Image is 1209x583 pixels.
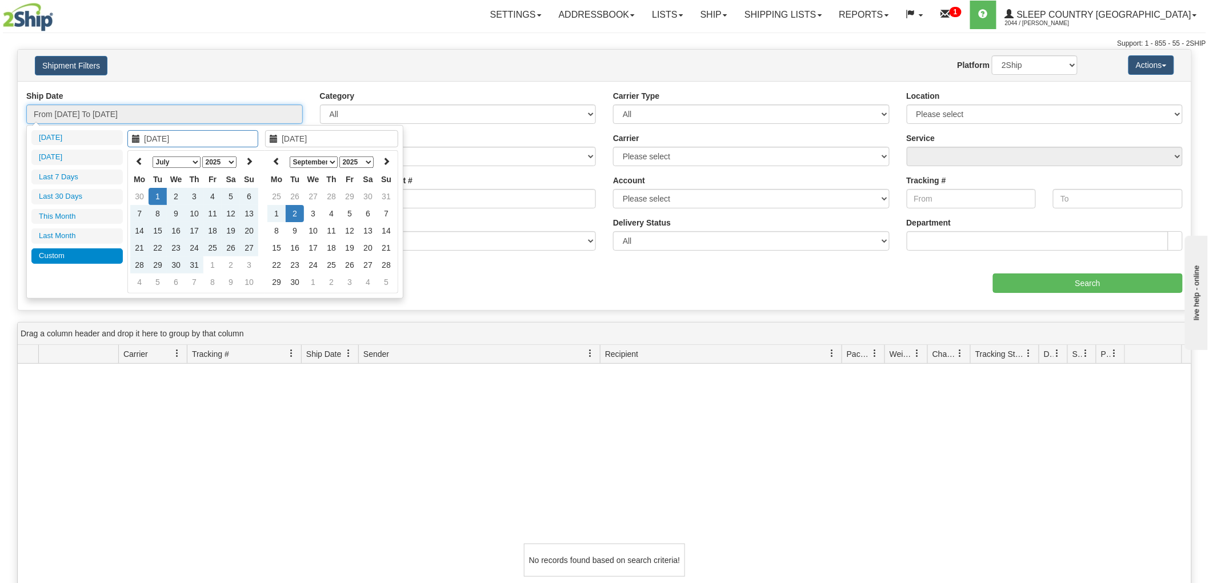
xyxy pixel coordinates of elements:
th: Su [377,171,395,188]
td: 17 [185,222,203,239]
td: 28 [377,256,395,274]
span: Weight [890,348,914,360]
li: [DATE] [31,130,123,146]
th: Th [185,171,203,188]
span: Packages [847,348,871,360]
td: 12 [222,205,240,222]
input: To [1053,189,1183,208]
th: Th [322,171,341,188]
td: 23 [286,256,304,274]
li: Last Month [31,228,123,244]
a: Ship [692,1,736,29]
td: 20 [240,222,258,239]
td: 24 [304,256,322,274]
td: 19 [341,239,359,256]
div: live help - online [9,10,106,18]
td: 10 [185,205,203,222]
td: 1 [149,188,167,205]
td: 1 [203,256,222,274]
td: 3 [341,274,359,291]
span: 2044 / [PERSON_NAME] [1005,18,1091,29]
td: 1 [304,274,322,291]
th: Fr [203,171,222,188]
td: 5 [149,274,167,291]
td: 2 [286,205,304,222]
sup: 1 [950,7,962,17]
input: From [907,189,1036,208]
td: 15 [149,222,167,239]
th: Mo [130,171,149,188]
td: 26 [286,188,304,205]
td: 25 [267,188,286,205]
td: 5 [377,274,395,291]
td: 7 [130,205,149,222]
button: Actions [1128,55,1174,75]
td: 31 [185,256,203,274]
a: Carrier filter column settings [167,344,187,363]
td: 6 [359,205,377,222]
span: Pickup Status [1101,348,1111,360]
a: 1 [932,1,970,29]
a: Tracking Status filter column settings [1019,344,1039,363]
td: 29 [149,256,167,274]
td: 21 [377,239,395,256]
img: logo2044.jpg [3,3,53,31]
th: Mo [267,171,286,188]
td: 6 [240,188,258,205]
a: Sender filter column settings [581,344,600,363]
div: No records found based on search criteria! [524,544,685,577]
td: 10 [240,274,258,291]
label: Ship Date [26,90,63,102]
label: Location [907,90,940,102]
td: 2 [222,256,240,274]
td: 8 [267,222,286,239]
div: grid grouping header [18,323,1191,345]
iframe: chat widget [1183,233,1208,349]
label: Carrier Type [613,90,659,102]
li: Last 30 Days [31,189,123,204]
td: 9 [286,222,304,239]
td: 14 [377,222,395,239]
td: 29 [341,188,359,205]
label: Department [907,217,951,228]
td: 11 [322,222,341,239]
label: Platform [958,59,990,71]
td: 3 [185,188,203,205]
span: Delivery Status [1044,348,1054,360]
a: Weight filter column settings [908,344,927,363]
a: Settings [482,1,550,29]
a: Tracking # filter column settings [282,344,301,363]
td: 15 [267,239,286,256]
a: Delivery Status filter column settings [1048,344,1067,363]
span: Shipment Issues [1072,348,1082,360]
td: 7 [377,205,395,222]
label: Account [613,175,645,186]
td: 4 [322,205,341,222]
td: 25 [322,256,341,274]
td: 26 [222,239,240,256]
a: Recipient filter column settings [822,344,842,363]
label: Delivery Status [613,217,671,228]
label: Tracking # [907,175,946,186]
td: 10 [304,222,322,239]
span: Sleep Country [GEOGRAPHIC_DATA] [1014,10,1191,19]
td: 30 [130,188,149,205]
span: Recipient [605,348,638,360]
span: Ship Date [306,348,341,360]
td: 4 [130,274,149,291]
th: Tu [286,171,304,188]
td: 9 [222,274,240,291]
td: 20 [359,239,377,256]
td: 18 [322,239,341,256]
th: Sa [359,171,377,188]
li: Last 7 Days [31,170,123,185]
a: Packages filter column settings [865,344,884,363]
td: 16 [286,239,304,256]
div: Support: 1 - 855 - 55 - 2SHIP [3,39,1206,49]
td: 22 [149,239,167,256]
td: 8 [149,205,167,222]
a: Addressbook [550,1,644,29]
td: 30 [286,274,304,291]
td: 8 [203,274,222,291]
a: Shipping lists [736,1,830,29]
